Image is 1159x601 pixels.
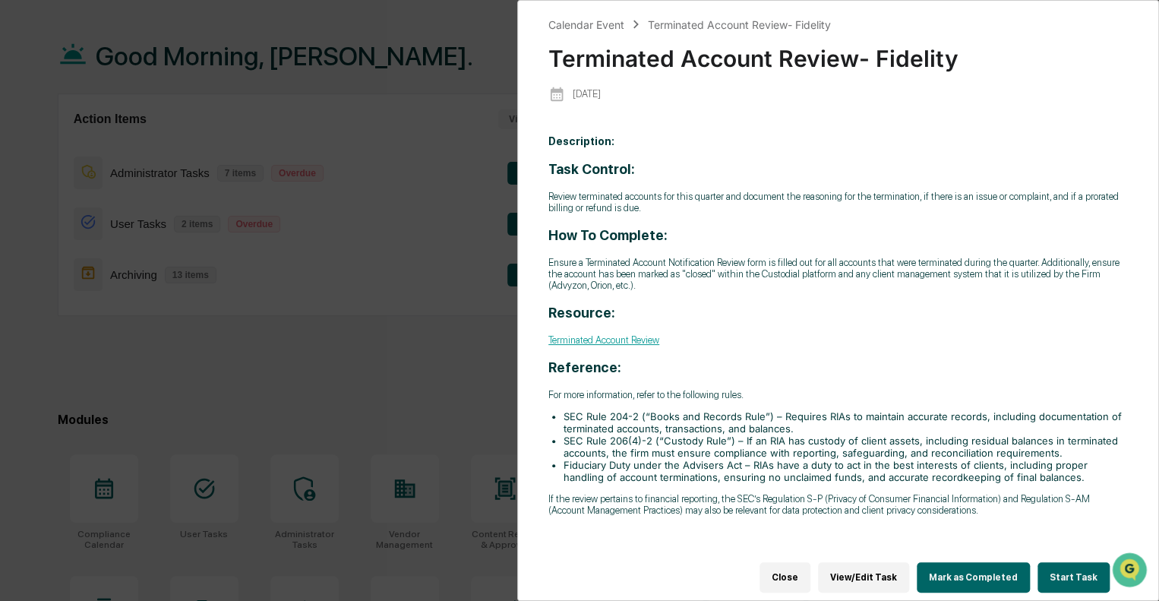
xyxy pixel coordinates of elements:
p: [DATE] [573,88,601,100]
p: If the review pertains to financial reporting, the SEC’s Regulation S-P (Privacy of Consumer Fina... [548,493,1128,516]
div: Start new chat [52,116,249,131]
button: Start new chat [258,121,276,139]
li: Fiduciary Duty under the Advisers Act – RIAs have a duty to act in the best interests of clients,... [564,459,1128,483]
button: Start Task [1037,562,1110,593]
a: 🖐️Preclearance [9,185,104,213]
div: 🗄️ [110,193,122,205]
div: Calendar Event [548,18,624,31]
div: We're available if you need us! [52,131,192,144]
strong: How To Complete: [548,227,668,243]
p: Ensure a Terminated Account Notification Review form is filled out for all accounts that were ter... [548,257,1128,291]
a: Terminated Account Review [548,334,659,346]
button: Mark as Completed [917,562,1030,593]
strong: Resource: [548,305,615,321]
b: Description: [548,135,614,147]
p: For more information, refer to the following rules. [548,389,1128,400]
p: How can we help? [15,32,276,56]
iframe: Open customer support [1110,551,1151,592]
a: Powered byPylon [107,257,184,269]
div: 🔎 [15,222,27,234]
strong: Reference: [548,359,621,375]
li: SEC Rule 206(4)-2 (“Custody Rule”) – If an RIA has custody of client assets, including residual b... [564,435,1128,459]
img: 1746055101610-c473b297-6a78-478c-a979-82029cc54cd1 [15,116,43,144]
span: Attestations [125,191,188,207]
li: SEC Rule 204-2 (“Books and Records Rule”) – Requires RIAs to maintain accurate records, including... [564,410,1128,435]
span: Pylon [151,258,184,269]
h3: ​ [548,161,1128,177]
div: 🖐️ [15,193,27,205]
p: Review terminated accounts for this quarter and document the reasoning for the termination, if th... [548,191,1128,214]
strong: Task Control: [548,161,635,177]
a: 🗄️Attestations [104,185,194,213]
button: View/Edit Task [818,562,909,593]
div: Terminated Account Review- Fidelity [548,33,1128,72]
span: Preclearance [30,191,98,207]
button: Close [760,562,810,593]
div: Terminated Account Review- Fidelity [647,18,830,31]
span: Data Lookup [30,220,96,236]
a: 🔎Data Lookup [9,214,102,242]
